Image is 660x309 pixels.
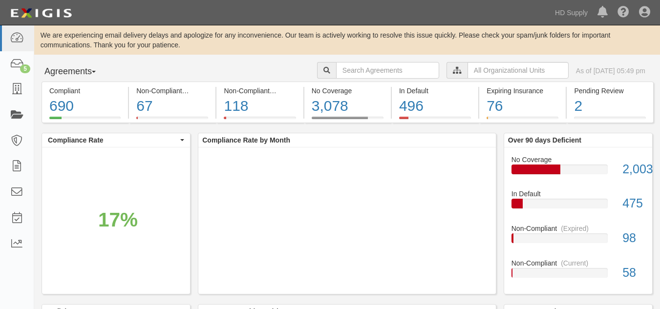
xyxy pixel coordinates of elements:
div: 3,078 [312,96,383,117]
img: logo-5460c22ac91f19d4615b14bd174203de0afe785f0fc80cf4dbbc73dc1793850b.png [7,4,75,22]
div: 2,003 [615,161,652,178]
div: 67 [136,96,208,117]
div: Non-Compliant (Expired) [224,86,296,96]
div: Non-Compliant (Current) [136,86,208,96]
div: 58 [615,264,652,282]
div: 17% [98,206,138,234]
input: All Organizational Units [468,62,569,79]
button: Compliance Rate [42,133,190,147]
div: Pending Review [574,86,645,96]
a: Non-Compliant(Current)58 [511,258,645,286]
div: 475 [615,195,652,212]
div: (Current) [186,86,213,96]
div: 2 [574,96,645,117]
a: Non-Compliant(Expired)98 [511,224,645,258]
i: Help Center - Complianz [617,7,629,19]
span: Compliance Rate [48,135,178,145]
div: No Coverage [312,86,383,96]
a: HD Supply [550,3,593,22]
div: As of [DATE] 05:49 pm [576,66,645,76]
div: 496 [399,96,471,117]
div: (Current) [561,258,588,268]
div: (Expired) [274,86,301,96]
a: Pending Review2 [567,117,653,124]
a: In Default496 [392,117,478,124]
div: 76 [487,96,558,117]
div: Expiring Insurance [487,86,558,96]
div: Compliant [49,86,121,96]
a: No Coverage2,003 [511,155,645,189]
div: Non-Compliant [504,224,652,233]
input: Search Agreements [336,62,439,79]
a: Non-Compliant(Expired)118 [216,117,303,124]
a: No Coverage3,078 [304,117,391,124]
b: Compliance Rate by Month [202,136,290,144]
div: In Default [504,189,652,199]
div: 118 [224,96,296,117]
a: Non-Compliant(Current)67 [129,117,215,124]
a: Expiring Insurance76 [479,117,566,124]
div: No Coverage [504,155,652,165]
b: Over 90 days Deficient [508,136,581,144]
div: 690 [49,96,121,117]
div: We are experiencing email delivery delays and apologize for any inconvenience. Our team is active... [34,30,660,50]
div: In Default [399,86,471,96]
div: 5 [20,64,30,73]
div: (Expired) [561,224,589,233]
div: 98 [615,229,652,247]
div: Non-Compliant [504,258,652,268]
a: Compliant690 [42,117,128,124]
a: In Default475 [511,189,645,224]
button: Agreements [42,62,115,82]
